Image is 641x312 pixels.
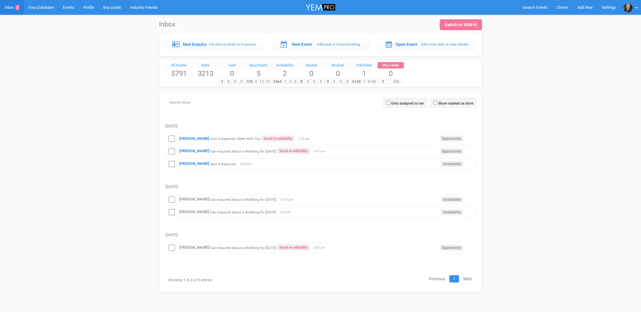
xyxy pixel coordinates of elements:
[378,39,476,50] a: Open Event Add note, task, or view details
[351,62,378,69] a: Published
[210,149,276,153] small: has enquired about a Wedding for [DATE]
[377,79,388,85] span: 2
[179,197,209,201] strong: [PERSON_NAME]
[183,41,206,47] label: New Enquiry
[378,62,404,69] a: Buy Leads
[425,275,449,282] a: Previous
[441,197,463,203] span: Availability
[245,79,254,85] span: 729
[378,68,404,79] span: 0
[277,148,310,154] a: Send Availability
[210,162,236,166] small: sent a response:
[391,101,424,106] label: Only assigned to me
[238,79,245,85] span: 0
[298,62,324,69] div: Quoted
[193,62,219,69] a: Sales
[577,5,593,10] span: Add New
[179,161,209,166] a: [PERSON_NAME]
[179,210,209,214] a: [PERSON_NAME]
[166,62,192,69] a: All Events
[179,149,209,153] a: [PERSON_NAME]
[449,275,459,282] a: 1
[292,41,312,47] label: New Event
[219,62,245,69] a: Lead
[440,245,463,251] span: Opportunity
[15,5,19,10] span: 3
[209,42,256,46] small: For phone, email or in-person
[344,79,351,85] span: 0
[623,3,633,12] img: open-uri20250213-2-1m688p0
[165,184,476,189] h5: [DATE]
[298,137,314,141] span: 7:16 am
[351,79,362,85] span: 5140
[166,98,322,107] input: Search Inbox
[219,68,245,79] span: 0
[166,68,192,79] span: 5791
[311,79,318,85] span: 0
[440,19,482,30] a: Switch to YEM Hi
[288,79,293,85] span: 2
[210,245,276,250] small: has enquired about a Wedding for [DATE]
[165,39,263,50] a: New Enquiry For phone, email or in-person
[440,148,463,154] span: Opportunity
[314,246,329,250] span: 8:39 am
[232,79,239,85] span: 0
[283,79,288,85] span: 1
[362,79,366,85] span: 1
[210,197,276,201] small: has enquired about a Wedding for [DATE]
[254,79,259,85] span: 3
[298,68,324,79] span: 0
[523,5,547,10] span: Search Events
[179,245,209,250] a: [PERSON_NAME]
[245,62,272,69] a: Opportunity
[325,62,351,69] a: Booked
[193,68,219,79] span: 3213
[305,79,311,85] span: 0
[272,62,298,69] a: Availability
[245,68,272,79] span: 5
[280,210,295,214] span: 3:19 pm
[218,79,225,85] span: 3
[445,22,477,28] div: Switch to YEM Hi
[325,68,351,79] span: 0
[388,79,404,85] span: 100
[331,79,338,85] span: 0
[272,79,283,85] span: 2464
[265,79,272,85] span: 12
[165,233,476,237] h5: [DATE]
[421,42,468,46] small: Add note, task, or view details
[366,79,377,85] span: 5140
[556,5,568,10] span: Clients
[438,101,474,106] label: Show marked as done
[351,68,378,79] span: 1
[262,135,295,142] a: Send Availability
[165,275,263,286] div: Showing 1 to 6 of 6 entries
[280,197,295,202] span: 11:42 pm
[324,79,331,85] span: 9
[293,79,298,85] span: 0
[159,21,182,28] h1: Inbox
[277,244,310,251] a: Send Availability
[272,68,298,79] span: 2
[317,42,360,46] small: Add past or future booking
[460,275,476,282] a: Next
[440,136,463,142] span: Opportunity
[165,124,476,128] h5: [DATE]
[179,136,209,141] a: [PERSON_NAME]
[298,79,305,85] span: 8
[272,39,369,50] a: New Event Add past or future booking
[258,79,265,85] span: 12
[210,137,261,141] small: sent a response: Meet With You
[240,162,255,166] span: 3:38 pm
[210,210,276,214] small: has enquired about a Wedding for [DATE]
